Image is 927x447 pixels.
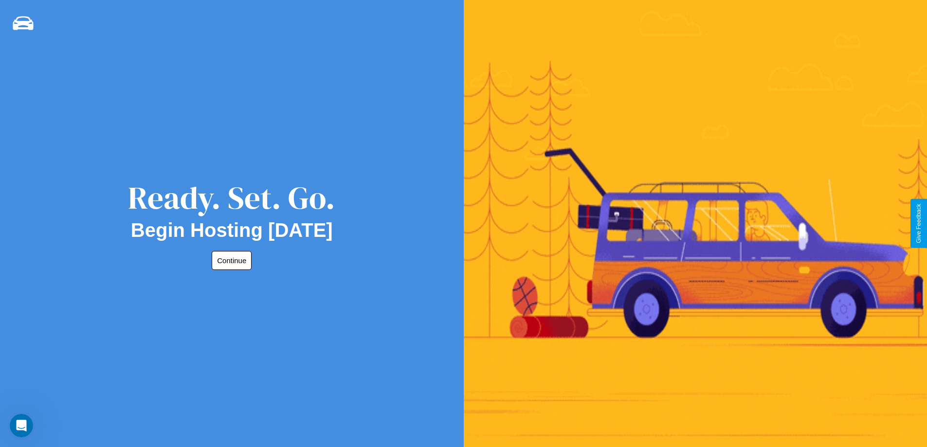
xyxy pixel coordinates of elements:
div: Give Feedback [915,204,922,243]
div: Ready. Set. Go. [128,176,335,219]
iframe: Intercom live chat [10,414,33,437]
button: Continue [212,251,252,270]
h2: Begin Hosting [DATE] [131,219,333,241]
